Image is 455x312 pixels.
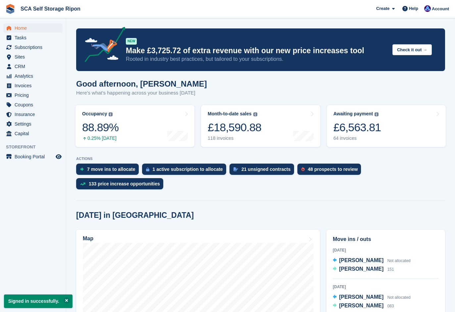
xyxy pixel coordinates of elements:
span: CRM [15,62,54,71]
div: 0.25% [DATE] [82,136,119,141]
span: Booking Portal [15,152,54,161]
span: [PERSON_NAME] [339,294,383,300]
a: menu [3,110,63,119]
img: price_increase_opportunities-93ffe204e8149a01c8c9dc8f82e8f89637d9d84a8eef4429ea346261dce0b2c0.svg [80,182,85,185]
div: NEW [126,38,137,45]
img: move_ins_to_allocate_icon-fdf77a2bb77ea45bf5b3d319d69a93e2d87916cf1d5bf7949dd705db3b84f3ca.svg [80,167,84,171]
div: 1 active subscription to allocate [153,167,223,172]
a: menu [3,43,63,52]
span: [PERSON_NAME] [339,266,383,272]
a: menu [3,33,63,42]
a: SCA Self Storage Ripon [18,3,83,14]
span: Insurance [15,110,54,119]
div: [DATE] [333,247,439,253]
img: price-adjustments-announcement-icon-8257ccfd72463d97f412b2fc003d46551f7dbcb40ab6d574587a9cd5c0d94... [79,27,126,64]
span: Create [376,5,389,12]
span: Storefront [6,144,66,150]
a: menu [3,81,63,90]
h2: Map [83,236,93,242]
span: Not allocated [387,258,411,263]
a: menu [3,119,63,129]
div: 118 invoices [208,136,261,141]
span: Home [15,23,54,33]
p: Rooted in industry best practices, but tailored to your subscriptions. [126,56,387,63]
h1: Good afternoon, [PERSON_NAME] [76,79,207,88]
div: Awaiting payment [333,111,373,117]
a: menu [3,52,63,61]
span: Analytics [15,71,54,81]
a: menu [3,23,63,33]
a: menu [3,152,63,161]
a: menu [3,71,63,81]
span: Settings [15,119,54,129]
button: Check it out → [392,44,432,55]
a: menu [3,62,63,71]
p: Make £3,725.72 of extra revenue with our new price increases tool [126,46,387,56]
img: icon-info-grey-7440780725fd019a000dd9b08b2336e03edf1995a4989e88bcd33f0948082b44.svg [375,112,379,116]
span: Tasks [15,33,54,42]
div: 64 invoices [333,136,381,141]
a: Month-to-date sales £18,590.88 118 invoices [201,105,320,147]
a: 133 price increase opportunities [76,178,167,193]
img: active_subscription_to_allocate_icon-d502201f5373d7db506a760aba3b589e785aa758c864c3986d89f69b8ff3... [146,167,149,172]
span: Subscriptions [15,43,54,52]
a: 1 active subscription to allocate [142,164,229,178]
span: 083 [387,304,394,308]
img: icon-info-grey-7440780725fd019a000dd9b08b2336e03edf1995a4989e88bcd33f0948082b44.svg [109,112,113,116]
a: [PERSON_NAME] 083 [333,302,394,310]
span: [PERSON_NAME] [339,257,383,263]
img: contract_signature_icon-13c848040528278c33f63329250d36e43548de30e8caae1d1a13099fd9432cc5.svg [233,167,238,171]
div: [DATE] [333,284,439,290]
img: Sarah Race [424,5,431,12]
span: Invoices [15,81,54,90]
a: [PERSON_NAME] 151 [333,265,394,274]
div: £18,590.88 [208,121,261,134]
img: prospect-51fa495bee0391a8d652442698ab0144808aea92771e9ea1ae160a38d050c398.svg [301,167,305,171]
a: 21 unsigned contracts [229,164,297,178]
a: menu [3,100,63,109]
a: menu [3,129,63,138]
p: Signed in successfully. [4,294,73,308]
a: 7 move ins to allocate [76,164,142,178]
span: 151 [387,267,394,272]
span: Help [409,5,418,12]
div: £6,563.81 [333,121,381,134]
span: Pricing [15,91,54,100]
p: ACTIONS [76,157,445,161]
a: Preview store [55,153,63,161]
div: 88.89% [82,121,119,134]
p: Here's what's happening across your business [DATE] [76,89,207,97]
img: stora-icon-8386f47178a22dfd0bd8f6a31ec36ba5ce8667c1dd55bd0f319d3a0aa187defe.svg [5,4,15,14]
a: Awaiting payment £6,563.81 64 invoices [327,105,446,147]
a: [PERSON_NAME] Not allocated [333,293,411,302]
h2: [DATE] in [GEOGRAPHIC_DATA] [76,211,194,220]
div: Month-to-date sales [208,111,251,117]
a: menu [3,91,63,100]
a: 48 prospects to review [297,164,365,178]
span: Not allocated [387,295,411,300]
span: Capital [15,129,54,138]
span: Account [432,6,449,12]
div: 133 price increase opportunities [89,181,160,186]
span: [PERSON_NAME] [339,303,383,308]
a: [PERSON_NAME] Not allocated [333,256,411,265]
span: Coupons [15,100,54,109]
span: Sites [15,52,54,61]
div: Occupancy [82,111,107,117]
div: 7 move ins to allocate [87,167,135,172]
a: Occupancy 88.89% 0.25% [DATE] [76,105,194,147]
div: 21 unsigned contracts [241,167,291,172]
img: icon-info-grey-7440780725fd019a000dd9b08b2336e03edf1995a4989e88bcd33f0948082b44.svg [253,112,257,116]
h2: Move ins / outs [333,235,439,243]
div: 48 prospects to review [308,167,358,172]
